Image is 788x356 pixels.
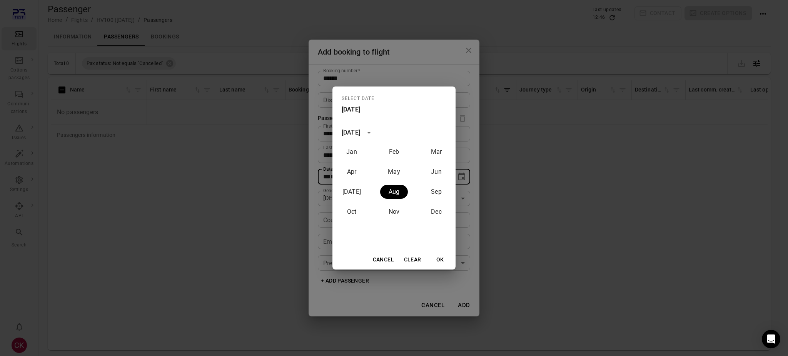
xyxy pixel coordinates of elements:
[342,105,360,114] h4: [DATE]
[370,253,397,267] button: Cancel
[338,145,366,159] button: January
[762,330,780,348] div: Open Intercom Messenger
[422,205,450,219] button: December
[422,185,450,199] button: September
[362,126,376,139] button: calendar view is open, switch to year view
[380,185,408,199] button: August
[428,253,452,267] button: OK
[338,165,366,179] button: April
[338,205,366,219] button: October
[380,145,408,159] button: February
[380,205,408,219] button: November
[338,185,366,199] button: July
[400,253,425,267] button: Clear
[342,128,360,137] div: [DATE]
[422,165,450,179] button: June
[422,145,450,159] button: March
[380,165,408,179] button: May
[342,93,374,105] span: Select date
